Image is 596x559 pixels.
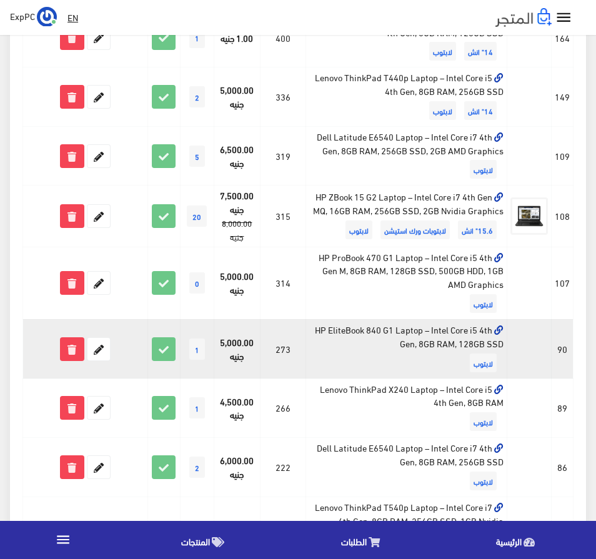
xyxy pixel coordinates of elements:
i:  [55,532,71,548]
iframe: Drift Widget Chat Controller [15,473,62,521]
td: 319 [260,126,305,186]
u: EN [67,9,78,25]
span: الطلبات [341,533,367,549]
span: 5 [189,146,205,167]
td: 5,000.00 جنيه [214,67,260,127]
span: 1 [189,397,205,418]
td: 315 [260,186,305,247]
td: 5,000.00 جنيه [214,319,260,378]
span: 2 [189,457,205,478]
span: لابتوب [470,160,497,179]
td: 314 [260,247,305,319]
span: لابتوب [470,412,497,431]
td: 164 [551,8,573,67]
td: 1.00 جنيه [214,8,260,67]
td: 149 [551,67,573,127]
td: 90 [551,319,573,378]
img: hp-zbook-15-g2-laptop-intel-core-i7-4th-gen-mq-16gb-ram-256gb-ssd-2gb-nvidia-graphics.jpg [510,197,548,235]
span: لابتوب [470,472,497,490]
td: Lenovo ThinkPad X240 Laptop – Intel Core i5 4th Gen, 8GB RAM [306,378,507,438]
span: لابتوب [470,294,497,313]
span: لابتوب [429,42,456,61]
td: Dell Latitude E6540 Laptop – Intel Core i7 4th Gen, 8GB RAM, 256GB SSD [306,438,507,497]
td: 7,500.00 جنيه [214,186,260,247]
strike: 8,000.00 جنيه [222,215,252,244]
td: 400 [260,8,305,67]
span: لابتوبات ورك استيشن [380,220,450,239]
td: 5,000.00 جنيه [214,247,260,319]
span: 14" انش [464,101,497,120]
td: Lenovo ThinkPad T440s Laptop – Intel Core i7 4th Gen, 8GB RAM, 128GB SSD [306,8,507,67]
img: ... [37,7,57,27]
a: الرئيسية [441,524,596,556]
td: 6,000.00 جنيه [214,438,260,497]
span: 0 [189,272,205,294]
td: Dell Latitude E6540 Laptop – Intel Core i7 4th Gen, 8GB RAM, 256GB SSD, 2GB AMD Graphics [306,126,507,186]
img: . [495,8,552,27]
span: 1 [189,27,205,48]
td: 6,500.00 جنيه [214,126,260,186]
td: 222 [260,438,305,497]
td: 89 [551,378,573,438]
span: 2 [189,86,205,107]
a: EN [62,6,83,29]
span: الرئيسية [496,533,522,549]
span: 15.6" انش [458,220,497,239]
td: 273 [260,319,305,378]
a: ... ExpPC [10,6,57,26]
span: 14" انش [464,42,497,61]
td: 108 [551,186,573,247]
span: لابتوب [470,354,497,372]
a: الطلبات [286,524,441,556]
td: 86 [551,438,573,497]
i:  [555,9,573,27]
span: المنتجات [181,533,210,549]
a: المنتجات [126,524,286,556]
td: HP ZBook 15 G2 Laptop – Intel Core i7 4th Gen MQ, 16GB RAM, 256GB SSD, 2GB Nvidia Graphics [306,186,507,247]
td: 109 [551,126,573,186]
span: 20 [187,205,207,227]
td: 4,500.00 جنيه [214,378,260,438]
td: HP EliteBook 840 G1 Laptop – Intel Core i5 4th Gen, 8GB RAM, 128GB SSD [306,319,507,378]
span: 1 [189,339,205,360]
td: 266 [260,378,305,438]
td: 336 [260,67,305,127]
td: 107 [551,247,573,319]
span: ExpPC [10,8,35,24]
td: HP ProBook 470 G1 Laptop – Intel Core i5 4th Gen M, 8GB RAM, 128GB SSD, 500GB HDD, 1GB AMD Graphics [306,247,507,319]
span: لابتوب [345,220,372,239]
td: Lenovo ThinkPad T440p Laptop – Intel Core i5 4th Gen, 8GB RAM, 256GB SSD [306,67,507,127]
span: لابتوب [429,101,456,120]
